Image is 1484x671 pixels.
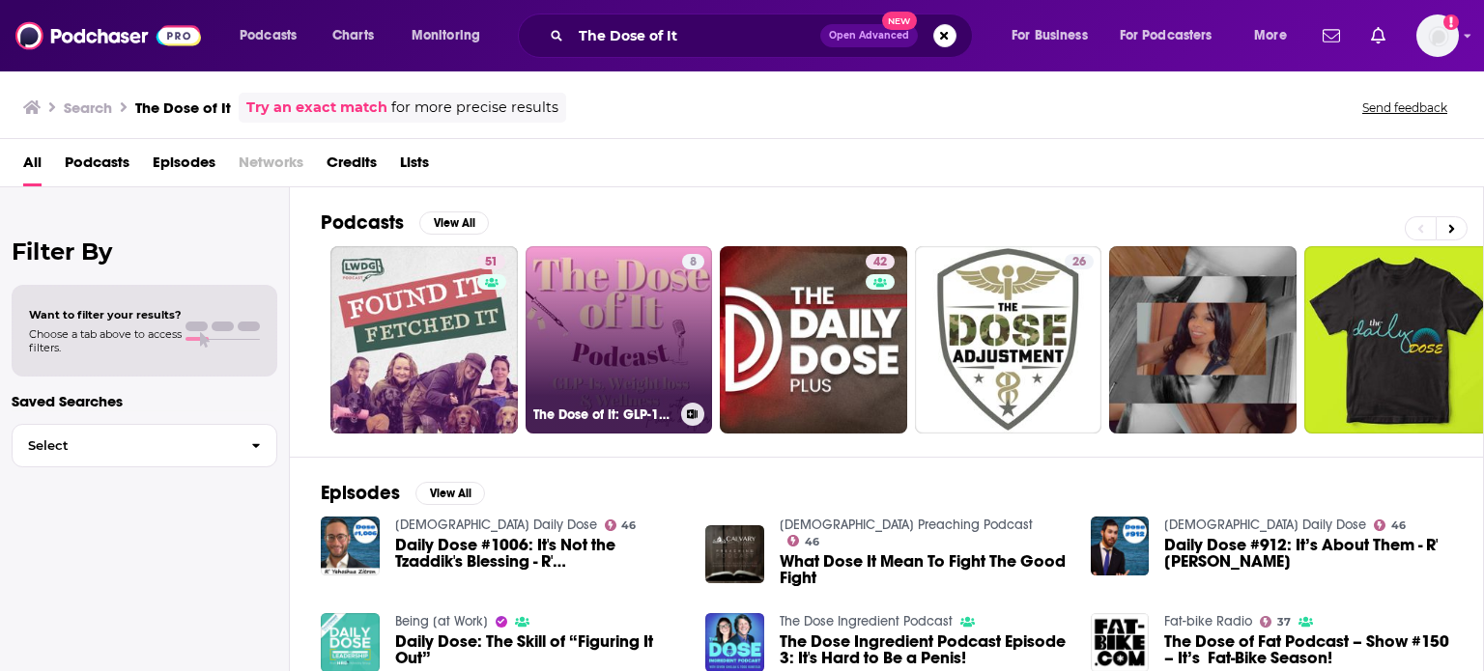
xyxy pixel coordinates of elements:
[1164,613,1252,629] a: Fat-bike Radio
[321,210,489,235] a: PodcastsView All
[1277,618,1291,627] span: 37
[485,253,498,272] span: 51
[395,537,683,570] span: Daily Dose #1006: It's Not the Tzaddik's Blessing - R' [PERSON_NAME]
[321,481,400,505] h2: Episodes
[1416,14,1459,57] img: User Profile
[395,517,597,533] a: TorahAnytime Daily Dose
[998,20,1112,51] button: open menu
[621,521,636,530] span: 46
[12,238,277,266] h2: Filter By
[829,31,909,41] span: Open Advanced
[605,519,637,531] a: 46
[395,633,683,666] a: Daily Dose: The Skill of “Figuring It Out”
[477,254,505,269] a: 51
[526,246,713,433] a: 8The Dose of It: GLP-1s, Weight Loss & Wellness
[153,147,215,186] a: Episodes
[720,246,907,433] a: 42
[415,482,485,505] button: View All
[873,253,887,272] span: 42
[65,147,129,186] a: Podcasts
[1443,14,1459,30] svg: Add a profile image
[571,20,820,51] input: Search podcasts, credits, & more...
[320,20,385,51] a: Charts
[1107,20,1241,51] button: open menu
[866,254,895,269] a: 42
[29,308,182,322] span: Want to filter your results?
[1315,19,1348,52] a: Show notifications dropdown
[1241,20,1311,51] button: open menu
[23,147,42,186] a: All
[1254,22,1287,49] span: More
[321,517,380,575] img: Daily Dose #1006: It's Not the Tzaddik's Blessing - R' Yehoshua Zitron
[332,22,374,49] span: Charts
[1374,519,1406,531] a: 46
[13,439,236,452] span: Select
[780,613,953,629] a: The Dose Ingredient Podcast
[882,12,917,30] span: New
[29,327,182,354] span: Choose a tab above to access filters.
[395,537,683,570] a: Daily Dose #1006: It's Not the Tzaddik's Blessing - R' Yehoshua Zitron
[1391,521,1406,530] span: 46
[321,481,485,505] a: EpisodesView All
[398,20,505,51] button: open menu
[1363,19,1393,52] a: Show notifications dropdown
[240,22,297,49] span: Podcasts
[135,98,231,117] h3: The Dose of It
[395,613,488,629] a: Being [at Work]
[682,254,704,269] a: 8
[391,97,558,119] span: for more precise results
[820,24,918,47] button: Open AdvancedNew
[327,147,377,186] a: Credits
[64,98,112,117] h3: Search
[1164,633,1452,666] a: The Dose of Fat Podcast – Show #150 – It’s Fat-Bike Season!
[12,392,277,410] p: Saved Searches
[915,246,1102,433] a: 26
[1356,99,1453,116] button: Send feedback
[780,633,1068,666] a: The Dose Ingredient Podcast Episode 3: It's Hard to Be a Penis!
[787,535,819,546] a: 46
[1260,616,1291,628] a: 37
[1091,517,1150,575] img: Daily Dose #912: It’s About Them - R' Avi Slansky
[536,14,991,58] div: Search podcasts, credits, & more...
[246,97,387,119] a: Try an exact match
[321,210,404,235] h2: Podcasts
[690,253,697,272] span: 8
[805,538,819,546] span: 46
[1012,22,1088,49] span: For Business
[1416,14,1459,57] span: Logged in as N0elleB7
[780,553,1068,586] a: What Dose It Mean To Fight The Good Fight
[330,246,518,433] a: 51
[400,147,429,186] a: Lists
[412,22,480,49] span: Monitoring
[1120,22,1213,49] span: For Podcasters
[12,424,277,467] button: Select
[1164,537,1452,570] a: Daily Dose #912: It’s About Them - R' Avi Slansky
[1065,254,1094,269] a: 26
[1164,537,1452,570] span: Daily Dose #912: It’s About Them - R' [PERSON_NAME]
[533,406,673,423] h3: The Dose of It: GLP-1s, Weight Loss & Wellness
[1164,517,1366,533] a: TorahAnytime Daily Dose
[705,525,764,584] img: What Dose It Mean To Fight The Good Fight
[226,20,322,51] button: open menu
[419,211,489,235] button: View All
[1416,14,1459,57] button: Show profile menu
[239,147,303,186] span: Networks
[15,17,201,54] img: Podchaser - Follow, Share and Rate Podcasts
[1072,253,1086,272] span: 26
[780,517,1033,533] a: Calvary Baptist Church Preaching Podcast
